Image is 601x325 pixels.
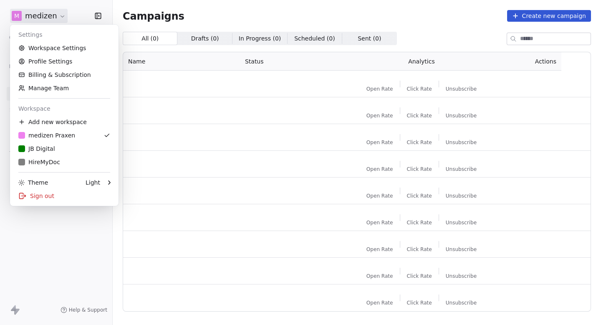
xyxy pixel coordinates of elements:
div: Workspace [13,102,115,115]
div: Add new workspace [13,115,115,129]
div: HireMyDoc [18,158,60,166]
div: Theme [18,178,48,187]
div: Light [86,178,100,187]
div: JB Digital [18,145,55,153]
div: Sign out [13,189,115,203]
div: medizen Praxen [18,131,75,140]
a: Billing & Subscription [13,68,115,81]
div: Settings [13,28,115,41]
a: Workspace Settings [13,41,115,55]
a: Manage Team [13,81,115,95]
a: Profile Settings [13,55,115,68]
